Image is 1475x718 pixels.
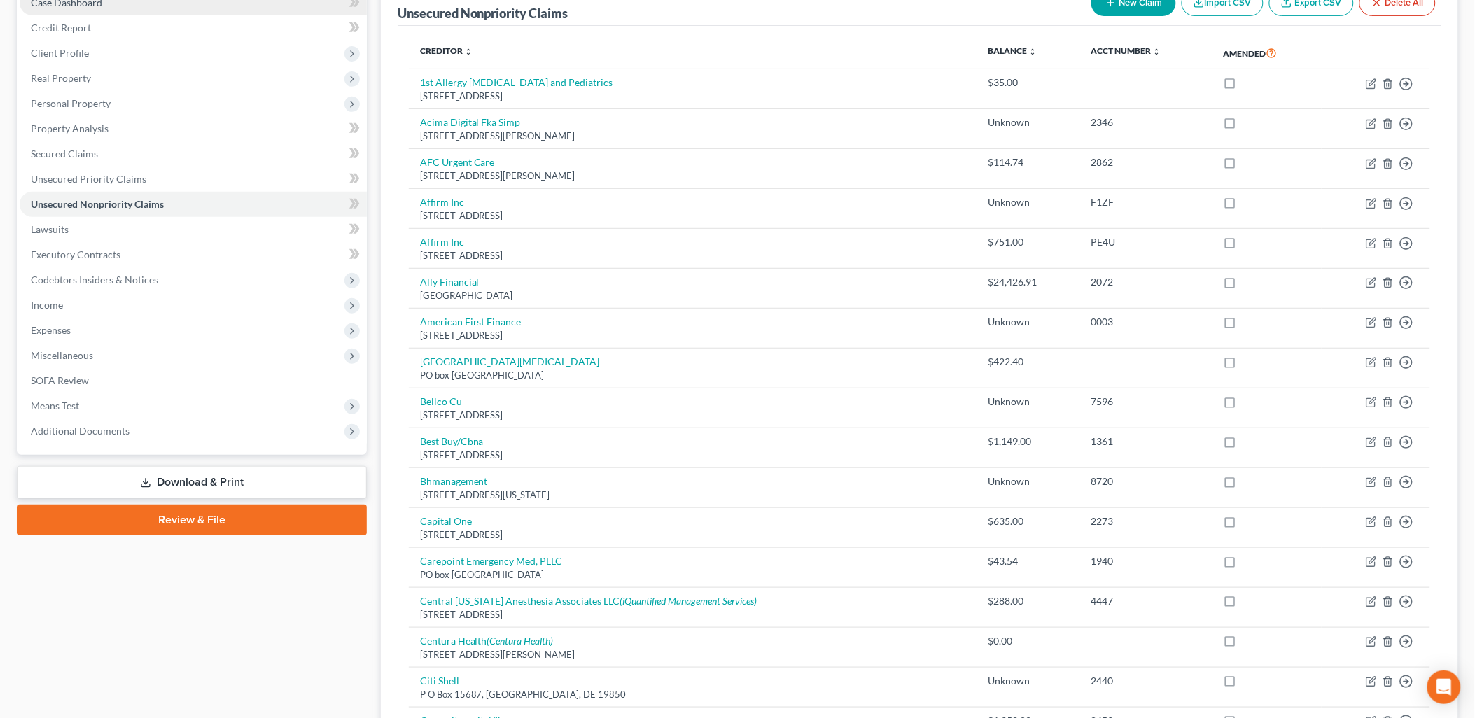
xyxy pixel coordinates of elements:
div: 1361 [1091,435,1201,449]
span: Lawsuits [31,223,69,235]
a: Acct Number unfold_more [1091,45,1161,56]
span: Income [31,299,63,311]
a: Unsecured Nonpriority Claims [20,192,367,217]
th: Amended [1212,37,1322,69]
div: [STREET_ADDRESS] [420,449,966,462]
div: $751.00 [988,235,1068,249]
span: Executory Contracts [31,248,120,260]
div: Unknown [988,395,1068,409]
div: 2346 [1091,115,1201,129]
a: Lawsuits [20,217,367,242]
div: PE4U [1091,235,1201,249]
div: Unknown [988,195,1068,209]
a: Acima Digital Fka Simp [420,116,521,128]
a: Secured Claims [20,141,367,167]
div: 2273 [1091,514,1201,528]
div: P O Box 15687, [GEOGRAPHIC_DATA], DE 19850 [420,688,966,701]
a: Best Buy/Cbna [420,435,484,447]
i: (Centura Health) [487,635,554,647]
span: Real Property [31,72,91,84]
div: 2440 [1091,674,1201,688]
div: 0003 [1091,315,1201,329]
a: Affirm Inc [420,236,464,248]
div: PO box [GEOGRAPHIC_DATA] [420,369,966,382]
a: Download & Print [17,466,367,499]
div: [STREET_ADDRESS][PERSON_NAME] [420,129,966,143]
a: Balance unfold_more [988,45,1037,56]
a: Centura Health(Centura Health) [420,635,554,647]
i: (iQuantified Management Services) [620,595,757,607]
a: AFC Urgent Care [420,156,495,168]
div: F1ZF [1091,195,1201,209]
span: Unsecured Nonpriority Claims [31,198,164,210]
div: [STREET_ADDRESS] [420,409,966,422]
div: PO box [GEOGRAPHIC_DATA] [420,568,966,582]
a: Credit Report [20,15,367,41]
div: [STREET_ADDRESS] [420,329,966,342]
div: [STREET_ADDRESS] [420,528,966,542]
div: [STREET_ADDRESS] [420,209,966,223]
div: Unknown [988,674,1068,688]
span: Personal Property [31,97,111,109]
div: Unknown [988,115,1068,129]
a: Bhmanagement [420,475,488,487]
div: Unknown [988,474,1068,488]
a: Unsecured Priority Claims [20,167,367,192]
div: 2862 [1091,155,1201,169]
span: Unsecured Priority Claims [31,173,146,185]
span: SOFA Review [31,374,89,386]
a: Capital One [420,515,472,527]
div: Unknown [988,315,1068,329]
i: unfold_more [1029,48,1037,56]
div: Unsecured Nonpriority Claims [398,5,568,22]
div: $288.00 [988,594,1068,608]
span: Expenses [31,324,71,336]
div: [STREET_ADDRESS] [420,249,966,262]
div: Open Intercom Messenger [1427,670,1461,704]
div: $35.00 [988,76,1068,90]
a: Central [US_STATE] Anesthesia Associates LLC(iQuantified Management Services) [420,595,757,607]
div: $0.00 [988,634,1068,648]
div: 8720 [1091,474,1201,488]
div: [STREET_ADDRESS] [420,608,966,621]
a: Bellco Cu [420,395,462,407]
div: $114.74 [988,155,1068,169]
a: Property Analysis [20,116,367,141]
div: $422.40 [988,355,1068,369]
div: $24,426.91 [988,275,1068,289]
span: Credit Report [31,22,91,34]
i: unfold_more [464,48,473,56]
div: 1940 [1091,554,1201,568]
a: Review & File [17,505,367,535]
a: [GEOGRAPHIC_DATA][MEDICAL_DATA] [420,356,600,367]
a: 1st Allergy [MEDICAL_DATA] and Pediatrics [420,76,613,88]
span: Miscellaneous [31,349,93,361]
span: Means Test [31,400,79,411]
a: SOFA Review [20,368,367,393]
a: Ally Financial [420,276,480,288]
div: 2072 [1091,275,1201,289]
a: Creditor unfold_more [420,45,473,56]
a: Carepoint Emergency Med, PLLC [420,555,563,567]
div: [STREET_ADDRESS] [420,90,966,103]
span: Property Analysis [31,122,109,134]
a: American First Finance [420,316,522,328]
i: unfold_more [1152,48,1161,56]
div: [GEOGRAPHIC_DATA] [420,289,966,302]
div: $1,149.00 [988,435,1068,449]
div: [STREET_ADDRESS][PERSON_NAME] [420,648,966,661]
div: $43.54 [988,554,1068,568]
a: Executory Contracts [20,242,367,267]
a: Affirm Inc [420,196,464,208]
div: $635.00 [988,514,1068,528]
div: [STREET_ADDRESS][US_STATE] [420,488,966,502]
span: Secured Claims [31,148,98,160]
div: [STREET_ADDRESS][PERSON_NAME] [420,169,966,183]
div: 4447 [1091,594,1201,608]
a: Citi Shell [420,675,459,687]
span: Additional Documents [31,425,130,437]
div: 7596 [1091,395,1201,409]
span: Client Profile [31,47,89,59]
span: Codebtors Insiders & Notices [31,274,158,286]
